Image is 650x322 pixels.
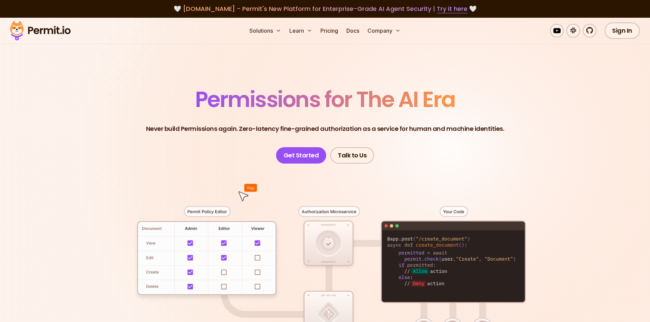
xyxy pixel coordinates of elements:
a: Get Started [276,147,327,164]
a: Sign In [605,22,640,39]
button: Learn [287,24,315,37]
img: Permit logo [7,19,74,42]
a: Pricing [318,24,341,37]
a: Docs [344,24,362,37]
button: Solutions [247,24,284,37]
span: [DOMAIN_NAME] - Permit's New Platform for Enterprise-Grade AI Agent Security | [183,4,467,13]
p: Never build Permissions again. Zero-latency fine-grained authorization as a service for human and... [146,124,504,134]
div: 🤍 🤍 [16,4,634,14]
a: Try it here [437,4,467,13]
span: Permissions for The AI Era [195,84,455,114]
a: Talk to Us [330,147,374,164]
button: Company [365,24,403,37]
